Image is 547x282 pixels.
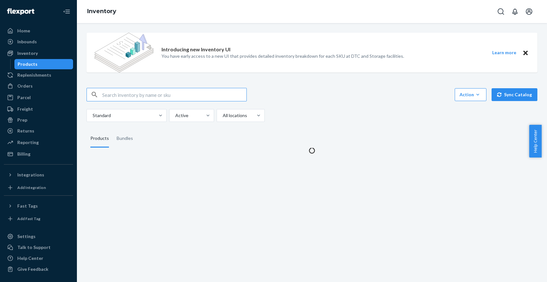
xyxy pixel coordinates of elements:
[17,128,34,134] div: Returns
[492,88,537,101] button: Sync Catalog
[4,115,73,125] a: Prep
[14,59,73,69] a: Products
[4,126,73,136] a: Returns
[17,151,30,157] div: Billing
[17,203,38,209] div: Fast Tags
[17,72,51,78] div: Replenishments
[4,92,73,103] a: Parcel
[17,216,40,221] div: Add Fast Tag
[17,185,46,190] div: Add Integration
[17,172,44,178] div: Integrations
[87,8,116,15] a: Inventory
[4,137,73,148] a: Reporting
[4,170,73,180] button: Integrations
[521,49,530,57] button: Close
[4,242,73,252] button: Talk to Support
[117,130,133,148] div: Bundles
[4,26,73,36] a: Home
[4,253,73,263] a: Help Center
[4,70,73,80] a: Replenishments
[4,183,73,193] a: Add Integration
[82,2,121,21] ol: breadcrumbs
[4,214,73,224] a: Add Fast Tag
[17,83,33,89] div: Orders
[4,81,73,91] a: Orders
[17,28,30,34] div: Home
[17,50,38,56] div: Inventory
[460,91,482,98] div: Action
[17,244,51,251] div: Talk to Support
[523,5,535,18] button: Open account menu
[92,112,93,119] input: Standard
[4,149,73,159] a: Billing
[4,104,73,114] a: Freight
[17,106,33,112] div: Freight
[18,61,37,67] div: Products
[529,125,542,158] button: Help Center
[17,233,36,240] div: Settings
[17,255,43,261] div: Help Center
[102,88,246,101] input: Search inventory by name or sku
[90,130,109,148] div: Products
[509,5,521,18] button: Open notifications
[17,38,37,45] div: Inbounds
[17,266,48,272] div: Give Feedback
[4,48,73,58] a: Inventory
[494,5,507,18] button: Open Search Box
[4,264,73,274] button: Give Feedback
[60,5,73,18] button: Close Navigation
[4,37,73,47] a: Inbounds
[17,117,27,123] div: Prep
[455,88,486,101] button: Action
[4,231,73,242] a: Settings
[94,33,154,73] img: new-reports-banner-icon.82668bd98b6a51aee86340f2a7b77ae3.png
[17,94,31,101] div: Parcel
[222,112,223,119] input: All locations
[162,53,404,59] p: You have early access to a new UI that provides detailed inventory breakdown for each SKU at DTC ...
[7,8,34,15] img: Flexport logo
[4,201,73,211] button: Fast Tags
[162,46,230,53] p: Introducing new Inventory UI
[488,49,520,57] button: Learn more
[17,139,39,146] div: Reporting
